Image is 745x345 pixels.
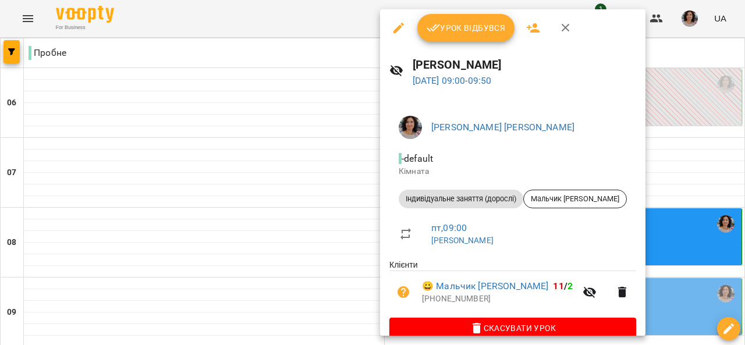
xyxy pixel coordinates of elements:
span: Індивідуальне заняття (дорослі) [399,194,523,204]
b: / [553,280,573,291]
div: Мальчик [PERSON_NAME] [523,190,627,208]
span: 11 [553,280,563,291]
span: Мальчик [PERSON_NAME] [524,194,626,204]
button: Урок відбувся [417,14,515,42]
p: Кімната [399,166,627,177]
span: 2 [567,280,573,291]
button: Візит ще не сплачено. Додати оплату? [389,278,417,306]
span: Скасувати Урок [399,321,627,335]
a: [PERSON_NAME] [431,236,494,245]
span: - default [399,153,435,164]
ul: Клієнти [389,259,636,317]
a: [PERSON_NAME] [PERSON_NAME] [431,122,574,133]
h6: [PERSON_NAME] [413,56,636,74]
a: пт , 09:00 [431,222,467,233]
a: 😀 Мальчик [PERSON_NAME] [422,279,548,293]
span: Урок відбувся [427,21,506,35]
p: [PHONE_NUMBER] [422,293,576,305]
button: Скасувати Урок [389,318,636,339]
img: d9c92f593e129183708ef02aeb897e7f.jpg [399,116,422,139]
a: [DATE] 09:00-09:50 [413,75,492,86]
